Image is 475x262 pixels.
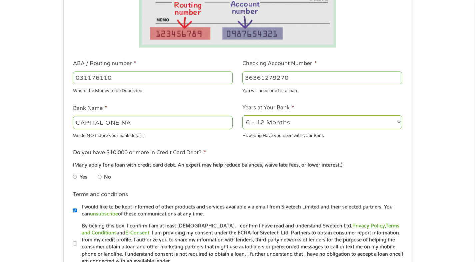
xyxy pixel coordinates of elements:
label: I would like to be kept informed of other products and services available via email from Sivetech... [77,203,404,218]
input: 263177916 [73,71,233,84]
label: No [104,174,111,181]
div: Where the Money to be Deposited [73,85,233,94]
div: (Many apply for a loan with credit card debt. An expert may help reduce balances, waive late fees... [73,162,402,169]
a: Terms and Conditions [82,223,399,236]
div: How long Have you been with your Bank [242,130,402,139]
label: Years at Your Bank [242,104,294,111]
label: Do you have $10,000 or more in Credit Card Debt? [73,149,206,156]
a: E-Consent [125,230,149,236]
label: Checking Account Number [242,60,317,67]
label: Bank Name [73,105,107,112]
div: We do NOT store your bank details! [73,130,233,139]
input: 345634636 [242,71,402,84]
label: Terms and conditions [73,191,128,198]
a: Privacy Policy [352,223,385,229]
a: unsubscribe [90,211,118,217]
label: ABA / Routing number [73,60,136,67]
div: You will need one for a loan. [242,85,402,94]
label: Yes [80,174,87,181]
